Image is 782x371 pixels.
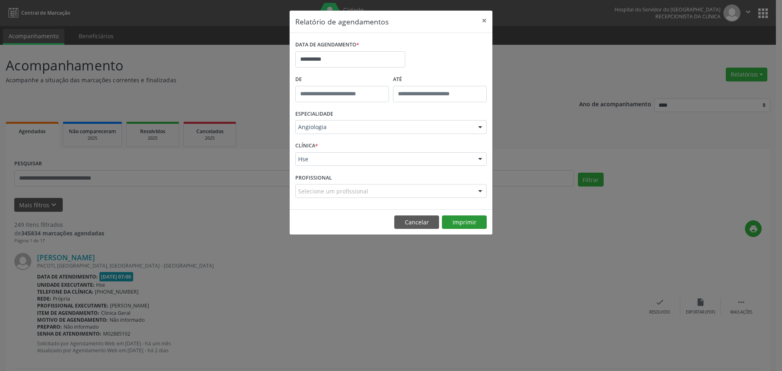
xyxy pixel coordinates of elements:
label: CLÍNICA [295,140,318,152]
label: ESPECIALIDADE [295,108,333,121]
span: Angiologia [298,123,470,131]
button: Imprimir [442,215,487,229]
label: DATA DE AGENDAMENTO [295,39,359,51]
h5: Relatório de agendamentos [295,16,389,27]
span: Hse [298,155,470,163]
span: Selecione um profissional [298,187,368,195]
label: ATÉ [393,73,487,86]
label: PROFISSIONAL [295,171,332,184]
button: Cancelar [394,215,439,229]
label: De [295,73,389,86]
button: Close [476,11,492,31]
